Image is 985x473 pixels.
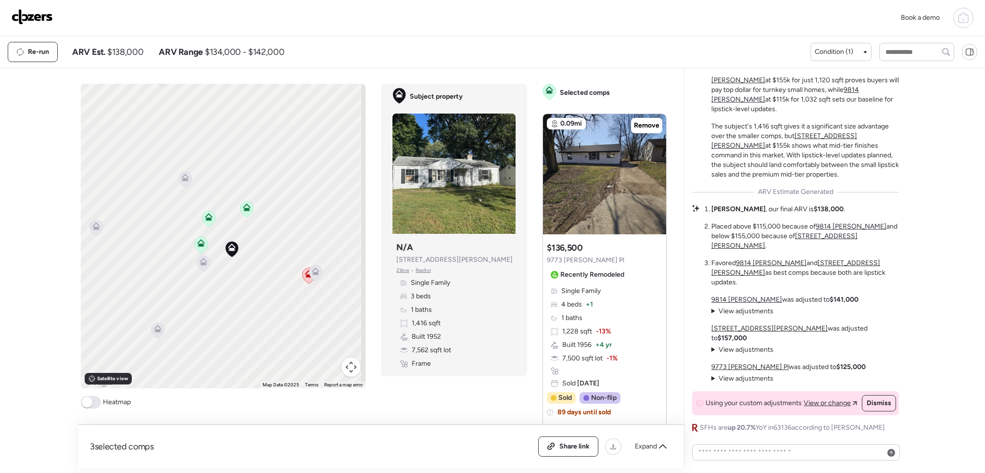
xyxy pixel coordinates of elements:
span: Map Data ©2025 [263,382,299,387]
span: Subject property [410,92,463,102]
a: 9773 [PERSON_NAME] Pl [711,363,789,371]
span: Using your custom adjustments [706,398,802,408]
summary: View adjustments [711,307,773,316]
p: was adjusted to [711,362,866,372]
span: $134,000 - $142,000 [205,46,284,58]
span: 1,228 sqft [562,327,592,336]
strong: $138,000 [814,205,844,213]
span: ARV Range [159,46,203,58]
span: Realtor [416,267,431,274]
strong: $125,000 [836,363,866,371]
span: 1 baths [411,305,432,315]
span: View adjustments [719,374,773,383]
span: Zillow [396,267,409,274]
span: Selected comps [560,88,610,98]
summary: View adjustments [711,345,773,355]
span: Sold [562,379,599,388]
img: Logo [12,9,53,25]
strong: $157,000 [718,334,747,342]
span: Built 1956 [562,340,592,350]
li: Favored and as best comps because both are lipstick updates. [711,258,899,287]
span: Satellite view [97,375,128,383]
span: Recently Remodeled [560,270,624,280]
span: SFHs are YoY in 63136 according to [PERSON_NAME] [700,423,885,433]
strong: $141,000 [830,295,859,304]
span: 1 baths [561,313,582,323]
span: Share link [559,442,590,451]
span: + 4 yr [595,340,612,350]
span: ARV Estimate Generated [758,187,833,197]
span: Re-run [28,47,49,57]
a: Report a map error [324,382,363,387]
strong: [PERSON_NAME] [711,205,766,213]
button: Map camera controls [341,358,361,377]
span: 4 beds [561,300,582,309]
li: Placed above $115,000 because of and below $155,000 because of . [711,222,899,251]
a: 9814 [PERSON_NAME] [816,222,886,230]
span: [DATE] [576,379,599,387]
span: View adjustments [719,307,773,315]
span: + 1 [586,300,593,309]
a: View or change [804,398,857,408]
p: The subject's 1,416 sqft gives it a significant size advantage over the smaller comps, but at $15... [711,122,899,179]
span: 0.09mi [560,119,582,128]
span: Built 1952 [412,332,441,342]
span: Single Family [561,286,601,296]
a: 9814 [PERSON_NAME] [736,259,807,267]
span: Frame [412,359,431,369]
span: Heatmap [103,397,131,407]
span: 7,500 sqft lot [562,354,603,363]
span: Dismiss [867,398,891,408]
span: Sold [558,393,572,403]
span: Book a demo [901,13,940,22]
span: Non-flip [591,393,617,403]
span: 89 days until sold [557,408,611,417]
p: was adjusted to [711,324,899,343]
span: View adjustments [719,345,773,354]
span: ARV Est. [72,46,105,58]
span: -1% [606,354,618,363]
p: was adjusted to [711,295,859,305]
h3: $136,500 [547,242,582,254]
span: up 20.7% [728,423,756,432]
h3: N/A [396,242,413,253]
a: 9814 [PERSON_NAME] [711,295,782,304]
span: -13% [596,327,611,336]
summary: View adjustments [711,374,773,384]
span: Condition (1) [815,47,853,57]
span: 7,562 sqft lot [412,345,451,355]
p: This neighborhood shows a clear pattern where buyers pay premiums for both size and finish qualit... [711,47,899,114]
span: 1,416 sqft [412,319,441,328]
span: 9773 [PERSON_NAME] Pl [547,256,624,265]
li: , our final ARV is . [711,205,845,214]
img: Google [83,376,115,388]
span: Single Family [411,278,450,288]
span: • [411,267,414,274]
span: 3 beds [411,292,431,301]
span: Remove [634,121,659,130]
a: Terms (opens in new tab) [305,382,318,387]
span: [STREET_ADDRESS][PERSON_NAME] [396,255,513,265]
span: View or change [804,398,851,408]
span: $138,000 [107,46,143,58]
a: Open this area in Google Maps (opens a new window) [83,376,115,388]
span: Expand [635,442,657,451]
a: [STREET_ADDRESS][PERSON_NAME] [711,324,828,332]
span: 3 selected comps [90,441,154,452]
